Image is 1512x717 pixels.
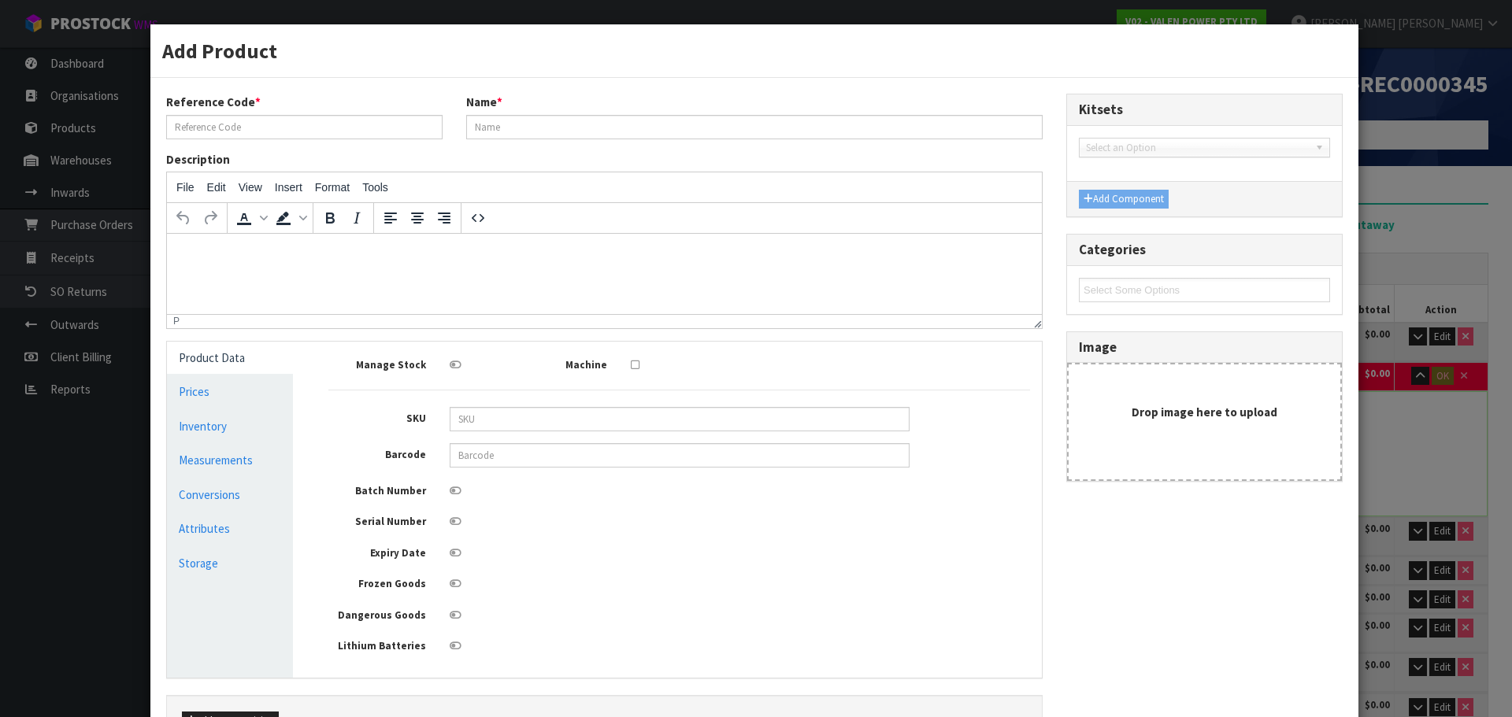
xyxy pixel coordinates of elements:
[197,205,224,231] button: Redo
[167,375,293,408] a: Prices
[450,407,910,431] input: SKU
[167,342,293,374] a: Product Data
[167,512,293,545] a: Attributes
[317,541,437,561] label: Expiry Date
[207,181,226,194] span: Edit
[466,115,1043,139] input: Name
[465,205,491,231] button: Source code
[1079,190,1169,209] button: Add Component
[431,205,458,231] button: Align right
[166,94,261,110] label: Reference Code
[450,443,910,468] input: Barcode
[167,547,293,579] a: Storage
[166,115,443,139] input: Reference Code
[317,604,437,623] label: Dangerous Goods
[317,353,437,373] label: Manage Stock
[317,407,437,427] label: SKU
[167,444,293,476] a: Measurements
[162,36,1347,65] h3: Add Product
[275,181,302,194] span: Insert
[1079,340,1330,355] h3: Image
[167,410,293,442] a: Inventory
[317,572,437,592] label: Frozen Goods
[315,181,350,194] span: Format
[166,151,230,168] label: Description
[176,181,195,194] span: File
[1132,405,1277,419] strong: Drop image here to upload
[317,479,437,499] label: Batch Number
[317,205,343,231] button: Bold
[1086,139,1309,157] span: Select an Option
[231,205,270,231] div: Text color
[1079,242,1330,257] h3: Categories
[343,205,370,231] button: Italic
[270,205,309,231] div: Background color
[170,205,197,231] button: Undo
[167,479,293,511] a: Conversions
[317,634,437,654] label: Lithium Batteries
[317,510,437,530] label: Serial Number
[167,234,1042,314] iframe: Rich Text Area. Press ALT-0 for help.
[239,181,262,194] span: View
[362,181,388,194] span: Tools
[1028,315,1042,328] div: Resize
[173,316,180,327] div: p
[377,205,404,231] button: Align left
[317,443,437,463] label: Barcode
[1079,102,1330,117] h3: Kitsets
[404,205,431,231] button: Align center
[498,353,618,373] label: Machine
[466,94,502,110] label: Name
